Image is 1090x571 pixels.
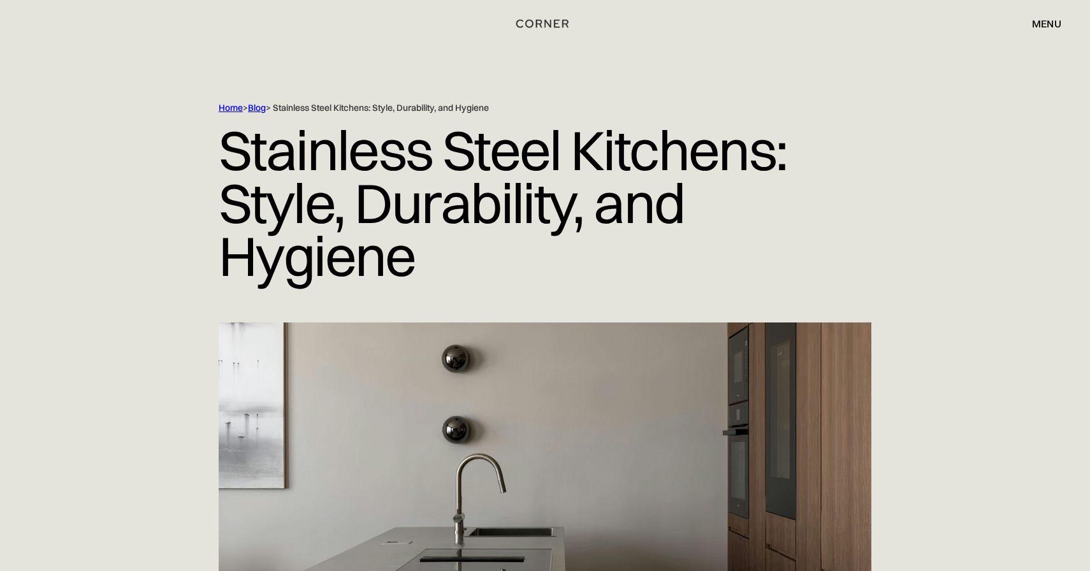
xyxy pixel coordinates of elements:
[219,102,243,113] a: Home
[502,15,588,32] a: home
[219,114,871,292] h1: Stainless Steel Kitchens: Style, Durability, and Hygiene
[1032,18,1061,29] div: menu
[1019,13,1061,34] div: menu
[219,102,818,114] div: > > Stainless Steel Kitchens: Style, Durability, and Hygiene
[248,102,266,113] a: Blog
